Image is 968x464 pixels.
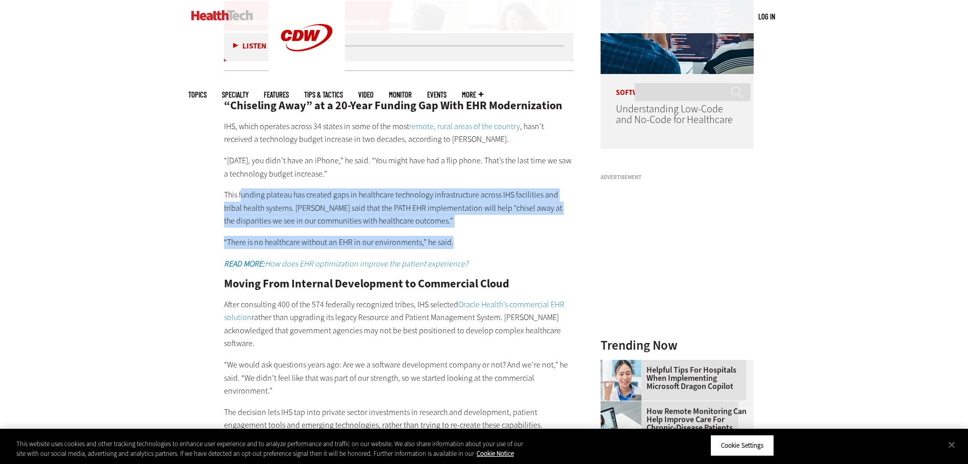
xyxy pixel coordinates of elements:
p: The decision lets IHS tap into private sector investments in research and development, patient en... [224,406,574,432]
a: CDW [268,67,345,78]
div: This website uses cookies and other tracking technologies to enhance user experience and to analy... [16,439,532,459]
span: Specialty [222,91,249,99]
h3: Advertisement [601,175,754,180]
a: READ MORE:How does EHR optimization improve the patient experience? [224,258,468,269]
p: Software [601,74,754,96]
a: MonITor [389,91,412,99]
a: Log in [758,12,775,21]
a: Doctor using phone to dictate to tablet [601,360,647,368]
a: remote, rural areas of the country [409,121,520,132]
button: Cookie Settings [710,435,774,456]
iframe: advertisement [601,184,754,312]
p: “We would ask questions years ago: Are we a software development company or not? And we’re not,” ... [224,358,574,398]
a: More information about your privacy [477,449,514,458]
a: Understanding Low-Code and No-Code for Healthcare [616,102,733,127]
img: Patient speaking with doctor [601,401,641,442]
strong: READ MORE: [224,258,265,269]
img: Home [191,10,253,20]
a: Video [358,91,374,99]
p: “There is no healthcare without an EHR in our environments,” he said. [224,236,574,249]
p: After consulting 400 of the 574 federally recognized tribes, IHS selected rather than upgrading i... [224,298,574,350]
a: Helpful Tips for Hospitals When Implementing Microsoft Dragon Copilot [601,366,748,390]
span: More [462,91,483,99]
p: IHS, which operates across 34 states in some of the most , hasn’t received a technology budget in... [224,120,574,146]
em: How does EHR optimization improve the patient experience? [224,258,468,269]
a: Tips & Tactics [304,91,343,99]
strong: Moving From Internal Development to Commercial Cloud [224,276,509,291]
a: Patient speaking with doctor [601,401,647,409]
div: User menu [758,11,775,22]
p: “[DATE], you didn’t have an iPhone,” he said. “You might have had a flip phone. That’s the last t... [224,154,574,180]
button: Close [940,434,963,456]
img: Doctor using phone to dictate to tablet [601,360,641,401]
a: How Remote Monitoring Can Help Improve Care for Chronic-Disease Patients [601,407,748,432]
p: This funding plateau has created gaps in healthcare technology infrastructure across IHS faciliti... [224,188,574,228]
span: Topics [188,91,207,99]
h3: Trending Now [601,339,754,352]
a: Features [264,91,289,99]
a: Events [427,91,446,99]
